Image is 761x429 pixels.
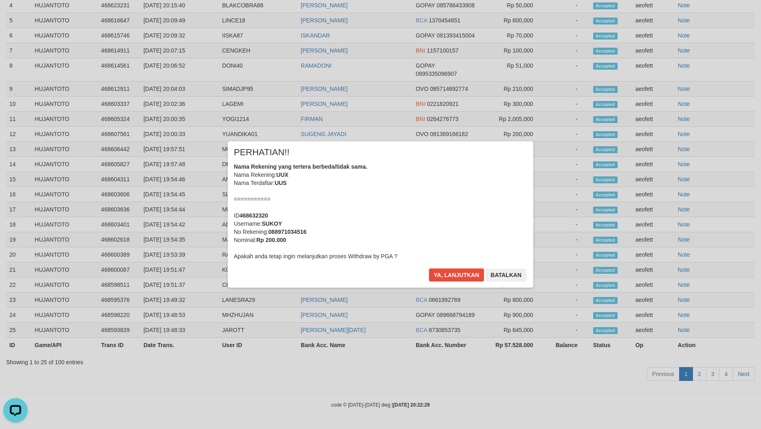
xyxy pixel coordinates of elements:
b: Nama Rekening yang tertera berbeda/tidak sama. [234,163,367,170]
div: Nama Rekening: Nama Terdaftar: =========== ID Username: No Rekening: Nominal: Apakah anda tetap i... [234,163,527,260]
b: UUS [275,180,287,186]
button: Ya, lanjutkan [429,268,484,282]
button: Open LiveChat chat widget [3,3,28,28]
span: PERHATIAN!! [234,148,290,156]
b: Rp 200.000 [256,237,286,243]
button: Batalkan [486,268,526,282]
b: 088971034516 [268,229,306,235]
b: UUX [276,172,288,178]
b: 468632320 [240,212,268,219]
b: SUKOY [262,220,282,227]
